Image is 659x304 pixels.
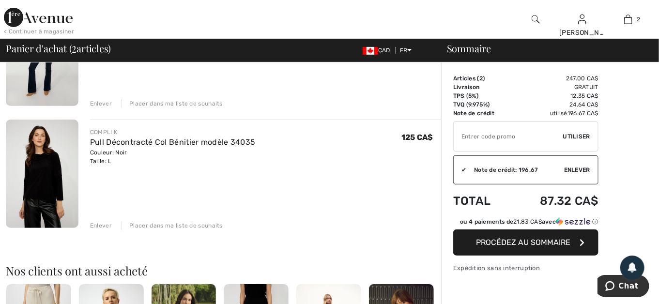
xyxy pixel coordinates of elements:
[513,74,598,83] td: 247.00 CA$
[466,166,564,174] div: Note de crédit: 196.67
[6,44,111,53] span: Panier d'achat ( articles)
[559,28,604,38] div: [PERSON_NAME]
[121,99,223,108] div: Placer dans ma liste de souhaits
[513,91,598,100] td: 12.35 CA$
[453,83,513,91] td: Livraison
[454,122,563,151] input: Code promo
[460,217,598,226] div: ou 4 paiements de avec
[453,109,513,118] td: Note de crédit
[435,44,653,53] div: Sommaire
[556,217,591,226] img: Sezzle
[121,221,223,230] div: Placer dans ma liste de souhaits
[90,148,256,166] div: Couleur: Noir Taille: L
[453,263,598,273] div: Expédition sans interruption
[363,47,394,54] span: CAD
[453,91,513,100] td: TPS (5%)
[6,265,441,276] h2: Nos clients ont aussi acheté
[532,14,540,25] img: recherche
[454,166,466,174] div: ✔
[90,128,256,137] div: COMPLI K
[453,74,513,83] td: Articles ( )
[564,166,590,174] span: Enlever
[4,27,74,36] div: < Continuer à magasiner
[578,15,586,24] a: Se connecter
[90,221,112,230] div: Enlever
[513,184,598,217] td: 87.32 CA$
[72,41,77,54] span: 2
[90,99,112,108] div: Enlever
[637,15,641,24] span: 2
[598,275,649,299] iframe: Ouvre un widget dans lequel vous pouvez chatter avec l’un de nos agents
[453,217,598,229] div: ou 4 paiements de21.83 CA$avecSezzle Cliquez pour en savoir plus sur Sezzle
[624,14,632,25] img: Mon panier
[90,137,256,147] a: Pull Décontracté Col Bénitier modèle 34035
[476,238,571,247] span: Procédez au sommaire
[4,8,73,27] img: 1ère Avenue
[453,100,513,109] td: TVQ (9.975%)
[578,14,586,25] img: Mes infos
[513,218,542,225] span: 21.83 CA$
[400,47,412,54] span: FR
[479,75,483,82] span: 2
[453,184,513,217] td: Total
[401,133,433,142] span: 125 CA$
[363,47,378,55] img: Canadian Dollar
[513,100,598,109] td: 24.64 CA$
[606,14,651,25] a: 2
[513,109,598,118] td: utilisé
[567,110,598,117] span: 196.67 CA$
[453,229,598,256] button: Procédez au sommaire
[513,83,598,91] td: Gratuit
[563,132,590,141] span: Utiliser
[6,120,78,228] img: Pull Décontracté Col Bénitier modèle 34035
